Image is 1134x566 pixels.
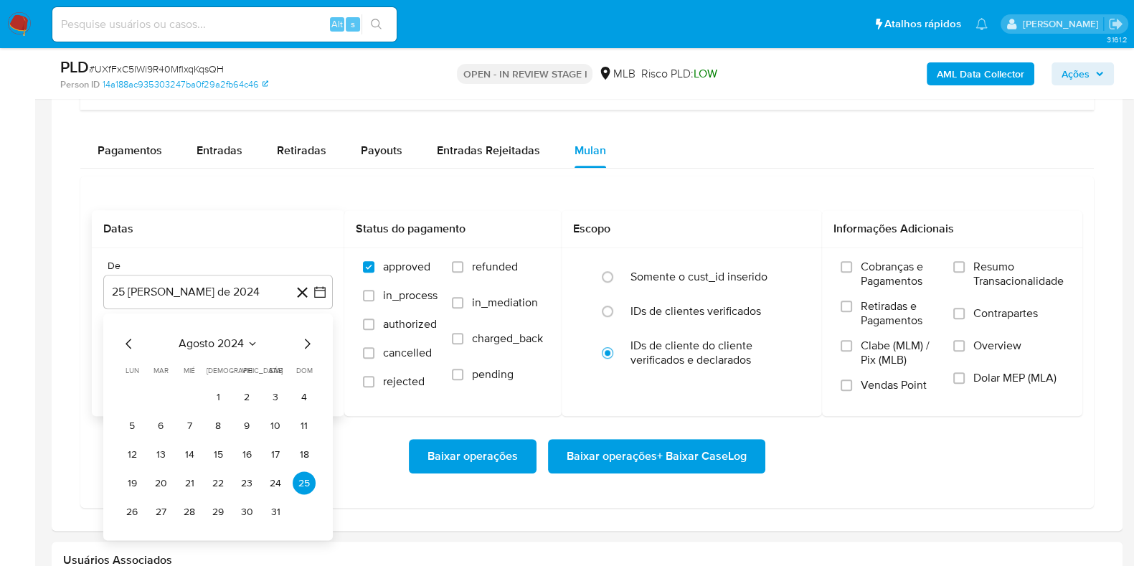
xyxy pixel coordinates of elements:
span: Atalhos rápidos [884,16,961,32]
span: s [351,17,355,31]
b: PLD [60,55,89,78]
button: Ações [1052,62,1114,85]
span: # UXfFxC5lWi9R40MflxqKqsQH [89,62,224,76]
b: Person ID [60,78,100,91]
a: Sair [1108,16,1123,32]
button: AML Data Collector [927,62,1034,85]
p: OPEN - IN REVIEW STAGE I [457,64,592,84]
span: 3.161.2 [1106,34,1127,45]
span: LOW [693,65,717,82]
p: jhonata.costa@mercadolivre.com [1022,17,1103,31]
button: search-icon [362,14,391,34]
span: Ações [1062,62,1090,85]
a: Notificações [975,18,988,30]
div: MLB [598,66,635,82]
input: Pesquise usuários ou casos... [52,15,397,34]
a: 14a188ac935303247ba0f29a2fb64c46 [103,78,268,91]
span: Alt [331,17,343,31]
span: Risco PLD: [641,66,717,82]
b: AML Data Collector [937,62,1024,85]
